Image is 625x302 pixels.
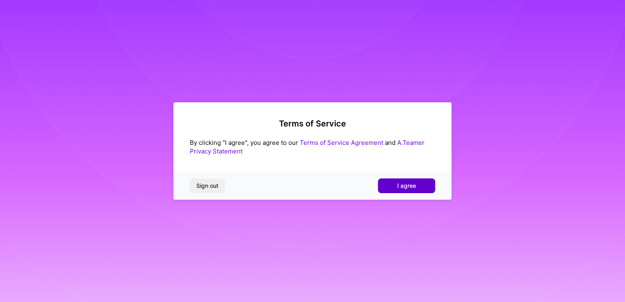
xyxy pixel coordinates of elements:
[190,119,435,128] h2: Terms of Service
[196,182,218,190] span: Sign out
[300,139,383,146] a: Terms of Service Agreement
[190,138,435,156] div: By clicking "I agree", you agree to our and
[378,178,435,193] button: I agree
[190,178,225,193] button: Sign out
[397,182,416,190] span: I agree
